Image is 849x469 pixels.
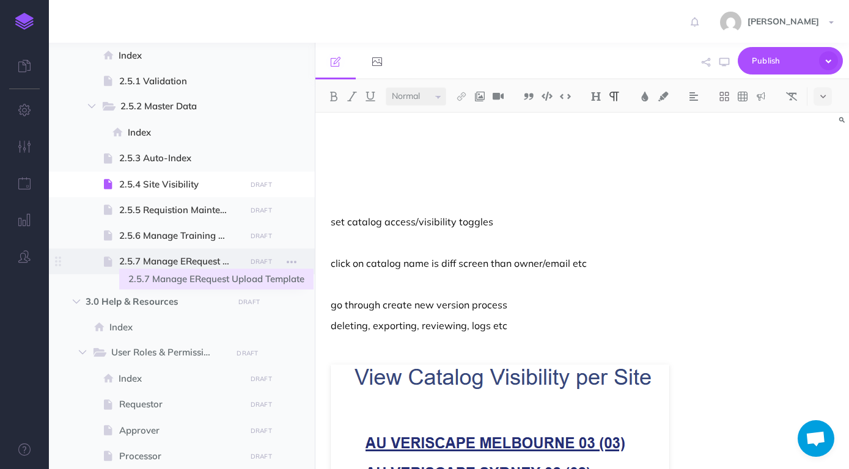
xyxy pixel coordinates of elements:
[755,92,766,101] img: Callout dropdown menu button
[86,294,226,309] span: 3.0 Help & Resources
[15,13,34,30] img: logo-mark.svg
[119,371,241,386] span: Index
[119,74,241,89] span: 2.5.1 Validation
[523,92,534,101] img: Blockquote button
[246,178,276,192] button: DRAFT
[251,206,272,214] small: DRAFT
[720,12,741,33] img: 743f3ee6f9f80ed2ad13fd650e81ed88.jpg
[120,99,223,115] span: 2.5.2 Master Data
[493,92,504,101] img: Add video button
[331,297,834,312] p: go through create new version process
[328,92,339,101] img: Bold button
[246,424,276,438] button: DRAFT
[119,203,241,217] span: 2.5.5 Requistion Maintenance
[251,401,272,409] small: DRAFT
[119,397,241,412] span: Requestor
[246,229,276,243] button: DRAFT
[365,92,376,101] img: Underline button
[590,92,601,101] img: Headings dropdown button
[119,449,241,464] span: Processor
[251,453,272,460] small: DRAFT
[542,92,553,101] img: Code block button
[251,181,272,189] small: DRAFT
[786,92,797,101] img: Clear styles button
[251,427,272,435] small: DRAFT
[331,318,834,333] p: deleting, exporting, reviewing, logs etc
[119,254,241,269] span: 2.5.7 Manage ERequest Upload Template
[738,47,843,75] button: Publish
[331,256,834,271] p: click on catalog name is diff screen than owner/email etc
[246,372,276,386] button: DRAFT
[347,92,358,101] img: Italic button
[128,125,241,140] span: Index
[246,398,276,412] button: DRAFT
[246,255,276,269] button: DRAFT
[119,228,241,243] span: 2.5.6 Manage Training Videos
[331,214,834,229] p: set catalog access/visibility toggles
[251,232,272,240] small: DRAFT
[560,92,571,101] img: Inline code button
[119,151,241,165] span: 2.5.3 Auto-Index
[119,48,241,63] span: Index
[119,177,241,192] span: 2.5.4 Site Visibility
[658,92,669,101] img: Text background color button
[234,295,265,309] button: DRAFT
[119,423,241,438] span: Approver
[251,375,272,383] small: DRAFT
[688,92,699,101] img: Alignment dropdown menu button
[251,258,272,266] small: DRAFT
[737,92,748,101] img: Create table button
[741,16,825,27] span: [PERSON_NAME]
[456,92,467,101] img: Link button
[639,92,650,101] img: Text color button
[232,346,263,360] button: DRAFT
[474,92,485,101] img: Add image button
[109,320,241,335] span: Index
[752,51,813,70] span: Publish
[609,92,620,101] img: Paragraph button
[237,349,258,357] small: DRAFT
[246,203,276,217] button: DRAFT
[246,449,276,464] button: DRAFT
[798,420,834,457] a: Open chat
[111,345,223,361] span: User Roles & Permissions
[238,298,260,306] small: DRAFT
